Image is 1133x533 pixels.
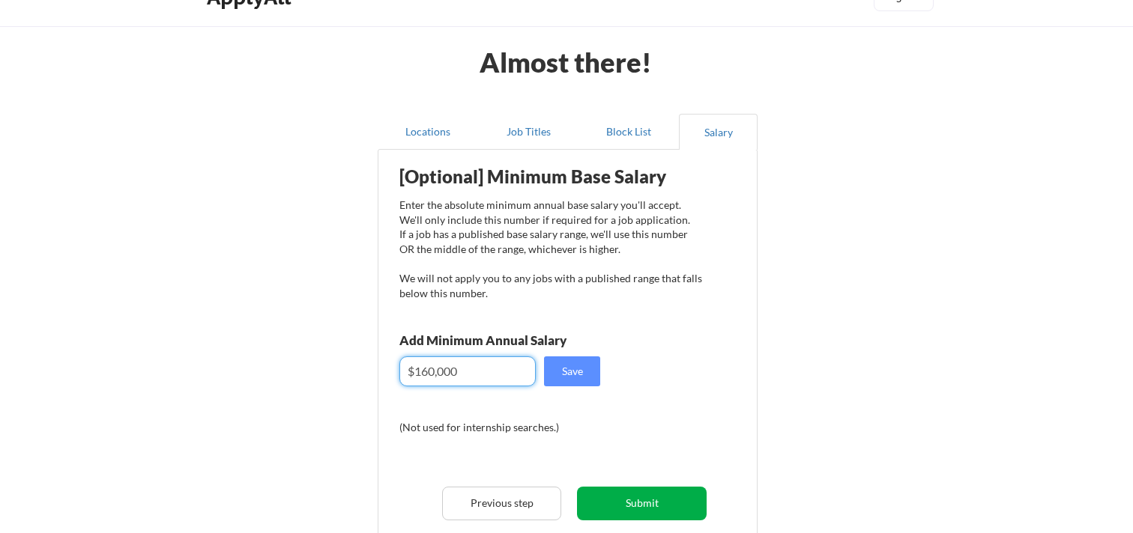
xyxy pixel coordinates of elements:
[399,334,633,347] div: Add Minimum Annual Salary
[399,168,702,186] div: [Optional] Minimum Base Salary
[378,114,478,150] button: Locations
[578,114,679,150] button: Block List
[399,420,602,435] div: (Not used for internship searches.)
[544,356,600,386] button: Save
[679,114,758,150] button: Salary
[442,487,561,520] button: Previous step
[399,198,702,300] div: Enter the absolute minimum annual base salary you'll accept. We'll only include this number if re...
[478,114,578,150] button: Job Titles
[462,49,671,76] div: Almost there!
[399,356,536,386] input: E.g. $100,000
[577,487,707,520] button: Submit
